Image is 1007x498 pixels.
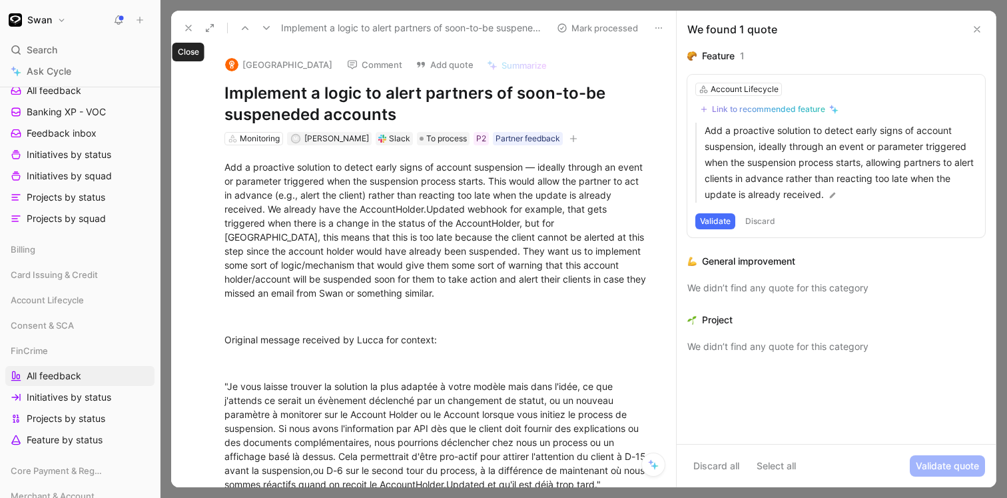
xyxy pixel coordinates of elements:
[740,48,745,64] div: 1
[5,341,155,361] div: FinCrime
[5,209,155,229] a: Projects by squad
[224,83,651,125] h1: Implement a logic to alert partners of soon-to-be suspeneded accounts
[426,132,467,145] span: To process
[11,293,84,307] span: Account Lifecycle
[5,81,155,101] a: All feedback
[687,280,985,296] div: We didn’t find any quote for this category
[27,42,57,58] span: Search
[695,213,735,229] button: Validate
[11,319,74,332] span: Consent & SCA
[172,43,204,61] div: Close
[5,123,155,143] a: Feedback inbox
[551,19,644,37] button: Mark processed
[281,20,545,36] span: Implement a logic to alert partners of soon-to-be suspeneded accounts
[5,430,155,450] a: Feature by status
[27,433,103,447] span: Feature by status
[5,265,155,285] div: Card Issuing & Credit
[27,169,112,183] span: Initiatives by squad
[27,148,111,161] span: Initiatives by status
[687,455,745,477] button: Discard all
[5,239,155,259] div: Billing
[5,366,155,386] a: All feedback
[27,127,97,140] span: Feedback inbox
[5,461,155,481] div: Core Payment & Regulatory
[712,104,825,115] div: Link to recommended feature
[389,132,410,145] div: Slack
[702,48,735,64] div: Feature
[5,145,155,165] a: Initiatives by status
[695,101,843,117] button: Link to recommended feature
[27,212,106,225] span: Projects by squad
[476,132,486,145] div: P2
[410,55,480,74] button: Add quote
[27,105,106,119] span: Banking XP - VOC
[304,133,369,143] span: [PERSON_NAME]
[219,55,338,75] button: logo[GEOGRAPHIC_DATA]
[5,265,155,289] div: Card Issuing & Credit
[687,257,697,266] img: 💪
[5,315,155,339] div: Consent & SCA
[828,191,837,200] img: pen.svg
[5,187,155,207] a: Projects by status
[5,239,155,263] div: Billing
[292,135,299,142] div: M
[711,83,779,96] div: Account Lifecycle
[702,253,795,269] div: General improvement
[224,379,651,491] div: "Je vous laisse trouver la solution la plus adaptée à votre modèle mais dans l'idée, ce que j'att...
[341,55,408,74] button: Comment
[5,341,155,450] div: FinCrimeAll feedbackInitiatives by statusProjects by statusFeature by status
[11,344,48,357] span: FinCrime
[687,21,777,37] div: We found 1 quote
[5,290,155,310] div: Account Lifecycle
[9,13,22,27] img: Swan
[27,63,71,79] span: Ask Cycle
[240,132,280,145] div: Monitoring
[5,315,155,335] div: Consent & SCA
[27,84,81,97] span: All feedback
[5,461,155,485] div: Core Payment & Regulatory
[5,55,155,229] div: Banking XPAll feedbackBanking XP - VOCFeedback inboxInitiatives by statusInitiatives by squadProj...
[225,58,238,71] img: logo
[5,409,155,429] a: Projects by status
[5,40,155,60] div: Search
[27,14,52,26] h1: Swan
[481,56,553,75] button: Summarize
[687,339,985,355] div: We didn’t find any quote for this category
[5,102,155,122] a: Banking XP - VOC
[5,166,155,186] a: Initiatives by squad
[5,61,155,81] a: Ask Cycle
[910,455,985,477] button: Validate quote
[496,132,560,145] div: Partner feedback
[687,51,697,61] img: 🥐
[705,123,977,203] p: Add a proactive solution to detect early signs of account suspension, ideally through an event or...
[5,11,69,29] button: SwanSwan
[27,369,81,383] span: All feedback
[5,290,155,314] div: Account Lifecycle
[502,59,547,71] span: Summarize
[224,333,651,347] div: Original message received by Lucca for context:
[741,213,780,229] button: Discard
[11,464,104,477] span: Core Payment & Regulatory
[702,312,733,328] div: Project
[5,387,155,407] a: Initiatives by status
[687,315,697,325] img: 🌱
[11,268,98,281] span: Card Issuing & Credit
[27,412,105,425] span: Projects by status
[27,391,111,404] span: Initiatives by status
[27,191,105,204] span: Projects by status
[417,132,470,145] div: To process
[224,160,651,300] div: Add a proactive solution to detect early signs of account suspension — ideally through an event o...
[11,243,35,256] span: Billing
[751,455,802,477] button: Select all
